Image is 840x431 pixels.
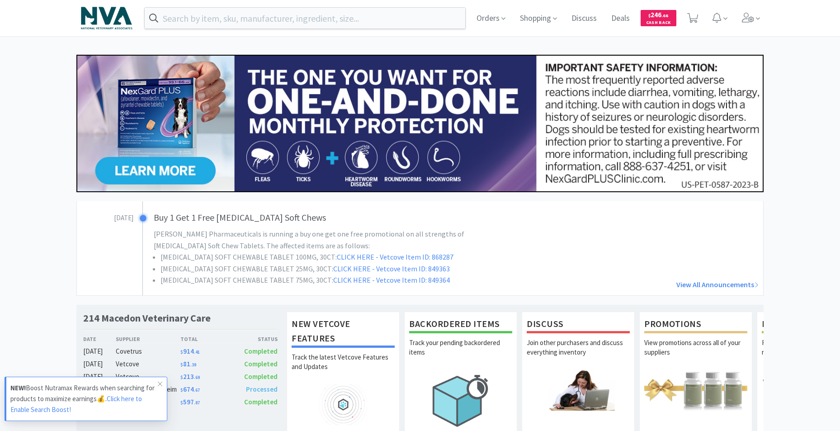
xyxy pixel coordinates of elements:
span: 597 [180,398,200,406]
span: $ [180,387,183,393]
span: 213 [180,372,200,381]
p: [MEDICAL_DATA] SOFT CHEWABLE TABLET 100MG, 30CT: [160,251,496,263]
p: Track your pending backordered items [409,338,512,369]
p: Boost Nutramax Rewards when searching for products to maximize earnings💰. [10,383,158,415]
span: 81 [180,360,196,368]
a: [DATE]Vetcove$213.69Completed [83,371,278,382]
div: Vetcove [116,359,180,369]
span: Completed [244,372,278,381]
span: . 66 [661,13,668,19]
span: Processed [246,385,278,393]
p: Join other purchasers and discuss everything inventory [527,338,630,369]
a: [DATE]Covetrus$914.41Completed [83,346,278,357]
div: Status [229,335,278,343]
a: [DATE]Boehringer Ingelheim$674.67Processed [83,384,278,395]
div: Supplier [116,335,180,343]
span: . 69 [194,374,200,380]
a: CLICK HERE - Vetcove Item ID: 868287 [337,252,453,261]
div: Date [83,335,116,343]
h1: Discuss [527,317,630,333]
span: Cash Back [646,20,671,26]
img: hero_feature_roadmap.png [292,384,395,425]
h1: New Vetcove Features [292,317,395,348]
span: Completed [244,360,278,368]
span: $ [648,13,651,19]
a: Deals [608,14,633,23]
div: Total [180,335,229,343]
span: $ [180,349,183,355]
p: [MEDICAL_DATA] SOFT CHEWABLE TABLET 75MG, 30CT: [160,275,496,286]
p: Track the latest Vetcove Features and Updates [292,352,395,384]
h1: 214 Macedon Veterinary Care [83,312,211,325]
img: hero_discuss.png [527,369,630,411]
a: [DATE]Vetcove$81.39Completed [83,359,278,369]
span: 914 [180,347,200,355]
a: Discuss [568,14,600,23]
span: $ [180,400,183,406]
a: CLICK HERE - Vetcove Item ID: 849363 [333,264,450,273]
p: [PERSON_NAME] Pharmaceuticals is running a buy one get one free promotional on all strengths of [... [154,228,496,251]
h3: Buy 1 Get 1 Free [MEDICAL_DATA] Soft Chews [154,210,534,225]
span: 246 [648,10,668,19]
a: $246.66Cash Back [641,6,676,30]
span: Completed [244,347,278,355]
span: 674 [180,385,200,393]
h3: [DATE] [77,210,133,223]
span: . 67 [194,387,200,393]
span: $ [180,374,183,380]
a: View All Announcements [539,279,759,291]
span: . 41 [194,349,200,355]
p: [MEDICAL_DATA] SOFT CHEWABLE TABLET 25MG, 30CT: [160,263,496,275]
div: Covetrus [116,346,180,357]
a: NEW!Boost Nutramax Rewards when searching for products to maximize earnings💰.Click here to Enable... [5,377,167,421]
div: Vetcove [116,371,180,382]
strong: NEW! [10,384,26,392]
img: hero_promotions.png [644,369,747,411]
div: [DATE] [83,359,116,369]
img: 24562ba5414042f391a945fa418716b7_350.jpg [76,55,764,192]
span: $ [180,362,183,368]
p: View promotions across all of your suppliers [644,338,747,369]
h1: Backordered Items [409,317,512,333]
img: 63c5bf86fc7e40bdb3a5250099754568_2.png [76,2,137,34]
div: [DATE] [83,346,116,357]
a: [DATE]MWI$597.87Completed [83,397,278,407]
span: . 39 [190,362,196,368]
input: Search by item, sku, manufacturer, ingredient, size... [145,8,465,28]
h1: Promotions [644,317,747,333]
span: . 87 [194,400,200,406]
a: CLICK HERE - Vetcove Item ID: 849364 [333,275,450,284]
div: [DATE] [83,371,116,382]
span: Completed [244,398,278,406]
